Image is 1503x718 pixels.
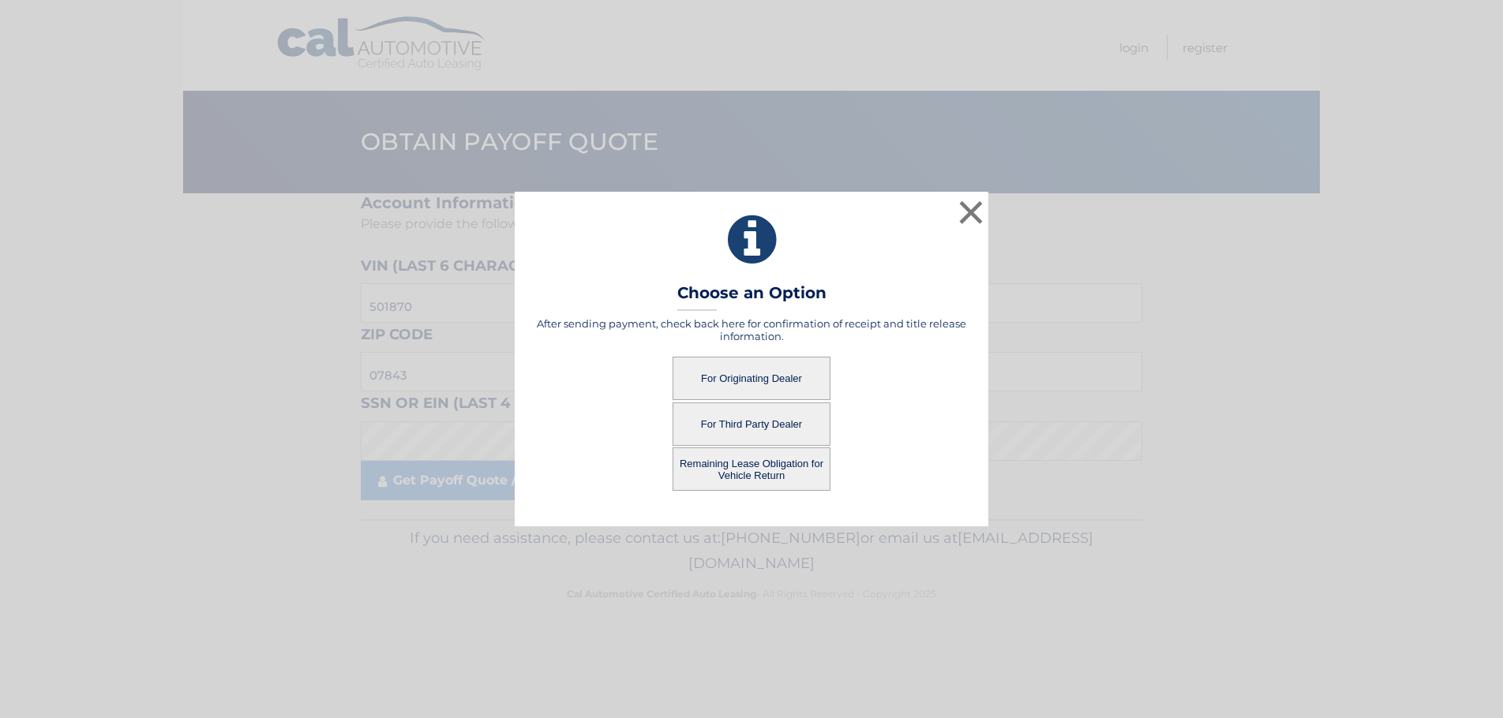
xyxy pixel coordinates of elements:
button: For Third Party Dealer [673,402,830,446]
button: × [955,196,987,228]
h5: After sending payment, check back here for confirmation of receipt and title release information. [534,317,969,342]
button: For Originating Dealer [673,357,830,400]
h3: Choose an Option [677,283,826,311]
button: Remaining Lease Obligation for Vehicle Return [673,447,830,491]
